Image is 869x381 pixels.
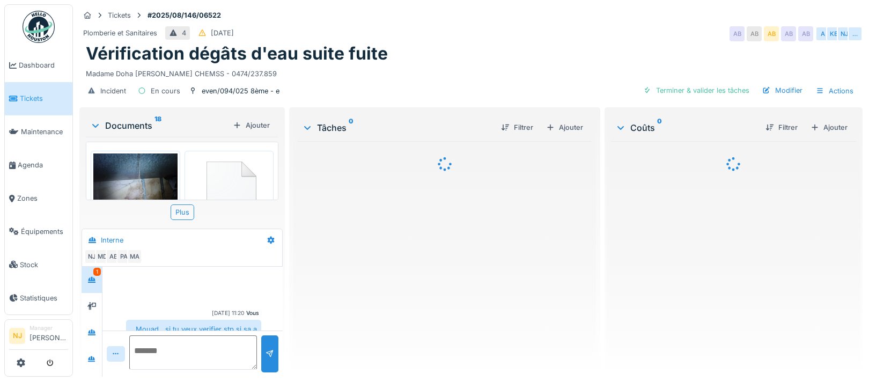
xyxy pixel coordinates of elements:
[143,10,225,20] strong: #2025/08/146/06522
[19,60,68,70] span: Dashboard
[30,324,68,347] li: [PERSON_NAME]
[5,115,72,149] a: Maintenance
[5,248,72,281] a: Stock
[100,86,126,96] div: Incident
[730,26,745,41] div: AB
[127,249,142,264] div: MA
[349,121,354,134] sup: 0
[202,86,279,96] div: even/094/025 8ème - e
[20,260,68,270] span: Stock
[806,120,852,135] div: Ajouter
[781,26,796,41] div: AB
[639,83,754,98] div: Terminer & valider les tâches
[20,93,68,104] span: Tickets
[758,83,807,98] div: Modifier
[30,324,68,332] div: Manager
[657,121,662,134] sup: 0
[93,268,101,276] div: 1
[229,118,274,133] div: Ajouter
[497,120,537,135] div: Filtrer
[84,249,99,264] div: NJ
[151,86,180,96] div: En cours
[9,328,25,344] li: NJ
[5,281,72,314] a: Statistiques
[5,215,72,248] a: Équipements
[101,235,123,245] div: Interne
[86,43,388,64] h1: Vérification dégâts d'eau suite fuite
[798,26,813,41] div: AB
[246,309,259,317] div: Vous
[126,320,261,349] div: Mouad , si tu veux verifier stp si sa a bien etait communiqué ?
[811,83,858,99] div: Actions
[182,28,186,38] div: 4
[20,293,68,303] span: Statistiques
[154,119,161,132] sup: 18
[116,249,131,264] div: PA
[5,49,72,82] a: Dashboard
[106,249,121,264] div: AB
[747,26,762,41] div: AB
[23,11,55,43] img: Badge_color-CXgf-gQk.svg
[764,26,779,41] div: AB
[18,160,68,170] span: Agenda
[761,120,802,135] div: Filtrer
[837,26,852,41] div: NJ
[826,26,841,41] div: KE
[108,10,131,20] div: Tickets
[815,26,830,41] div: A
[542,120,587,135] div: Ajouter
[171,204,194,220] div: Plus
[5,82,72,115] a: Tickets
[21,127,68,137] span: Maintenance
[302,121,492,134] div: Tâches
[95,249,110,264] div: MD
[211,28,234,38] div: [DATE]
[9,324,68,350] a: NJ Manager[PERSON_NAME]
[17,193,68,203] span: Zones
[212,309,244,317] div: [DATE] 11:20
[615,121,757,134] div: Coûts
[5,149,72,182] a: Agenda
[21,226,68,237] span: Équipements
[90,119,229,132] div: Documents
[83,28,157,38] div: Plomberie et Sanitaires
[187,153,271,234] img: 84750757-fdcc6f00-afbb-11ea-908a-1074b026b06b.png
[93,153,178,217] img: 2zdref86b48f72woyfaoekphzre9
[5,182,72,215] a: Zones
[86,64,856,79] div: Madame Doha [PERSON_NAME] CHEMSS - 0474/237.859
[848,26,863,41] div: …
